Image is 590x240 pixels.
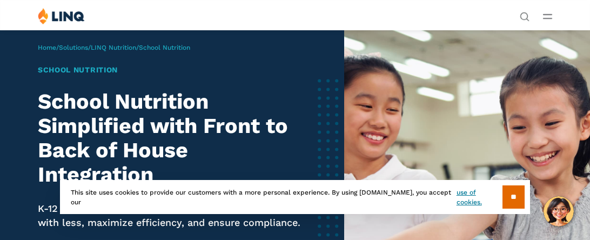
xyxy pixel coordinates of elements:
a: use of cookies. [457,188,502,207]
button: Hello, have a question? Let’s chat. [544,196,574,226]
a: Solutions [59,44,88,51]
img: LINQ | K‑12 Software [38,8,85,24]
button: Open Main Menu [543,10,552,22]
h2: School Nutrition Simplified with Front to Back of House Integration [38,89,306,187]
span: / / / [38,44,190,51]
span: School Nutrition [139,44,190,51]
a: LINQ Nutrition [91,44,136,51]
h1: School Nutrition [38,64,306,76]
a: Home [38,44,56,51]
button: Open Search Bar [520,11,529,21]
nav: Utility Navigation [520,8,529,21]
div: This site uses cookies to provide our customers with a more personal experience. By using [DOMAIN... [60,180,530,214]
